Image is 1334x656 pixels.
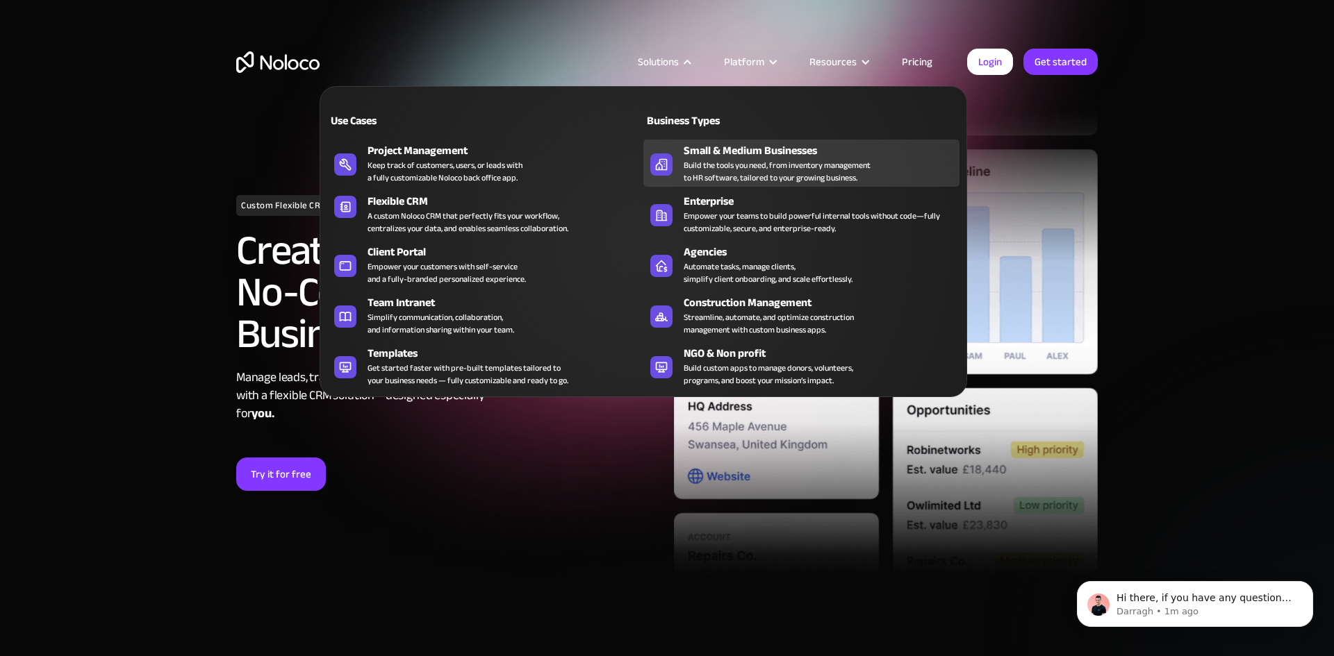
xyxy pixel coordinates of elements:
[368,260,526,285] div: Empower your customers with self-service and a fully-branded personalized experience.
[684,345,966,362] div: NGO & Non profit
[643,140,960,187] a: Small & Medium BusinessesBuild the tools you need, from inventory managementto HR software, tailo...
[327,140,643,187] a: Project ManagementKeep track of customers, users, or leads witha fully customizable Noloco back o...
[684,260,853,285] div: Automate tasks, manage clients, simplify client onboarding, and scale effortlessly.
[684,210,953,235] div: Empower your teams to build powerful internal tools without code—fully customizable, secure, and ...
[684,244,966,260] div: Agencies
[236,369,660,423] div: Manage leads, track sales, and organize client data with a flexible CRM solution—designed especia...
[684,362,853,387] div: Build custom apps to manage donors, volunteers, programs, and boost your mission’s impact.
[684,193,966,210] div: Enterprise
[684,311,854,336] div: Streamline, automate, and optimize construction management with custom business apps.
[643,342,960,389] a: NGO & Non profitBuild custom apps to manage donors, volunteers,programs, and boost your mission’s...
[236,195,365,216] h1: Custom Flexible CRM Builder
[368,193,650,210] div: Flexible CRM
[327,241,643,288] a: Client PortalEmpower your customers with self-serviceand a fully-branded personalized experience.
[236,230,660,355] h2: Create a Customizable No-Code CRM for Your Business Needs
[368,210,568,235] div: A custom Noloco CRM that perfectly fits your workflow, centralizes your data, and enables seamles...
[809,53,857,71] div: Resources
[967,49,1013,75] a: Login
[368,362,568,387] div: Get started faster with pre-built templates tailored to your business needs — fully customizable ...
[643,241,960,288] a: AgenciesAutomate tasks, manage clients,simplify client onboarding, and scale effortlessly.
[368,294,650,311] div: Team Intranet
[368,311,514,336] div: Simplify communication, collaboration, and information sharing within your team.
[792,53,884,71] div: Resources
[643,190,960,237] a: EnterpriseEmpower your teams to build powerful internal tools without code—fully customizable, se...
[368,142,650,159] div: Project Management
[643,292,960,339] a: Construction ManagementStreamline, automate, and optimize constructionmanagement with custom busi...
[684,142,966,159] div: Small & Medium Businesses
[327,342,643,389] a: TemplatesGet started faster with pre-built templates tailored toyour business needs — fully custo...
[368,244,650,260] div: Client Portal
[684,294,966,311] div: Construction Management
[643,104,960,136] a: Business Types
[327,104,643,136] a: Use Cases
[684,159,871,184] div: Build the tools you need, from inventory management to HR software, tailored to your growing busi...
[320,67,967,397] nav: Solutions
[643,112,796,129] div: Business Types
[707,53,792,71] div: Platform
[724,53,764,71] div: Platform
[327,292,643,339] a: Team IntranetSimplify communication, collaboration,and information sharing within your team.
[252,402,274,425] strong: you.
[620,53,707,71] div: Solutions
[327,112,479,129] div: Use Cases
[884,53,950,71] a: Pricing
[236,457,326,491] a: Try it for free
[638,53,679,71] div: Solutions
[327,190,643,237] a: Flexible CRMA custom Noloco CRM that perfectly fits your workflow,centralizes your data, and enab...
[368,345,650,362] div: Templates
[236,51,320,73] a: home
[368,159,522,184] div: Keep track of customers, users, or leads with a fully customizable Noloco back office app.
[1023,49,1098,75] a: Get started
[1056,552,1334,649] iframe: Intercom notifications message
